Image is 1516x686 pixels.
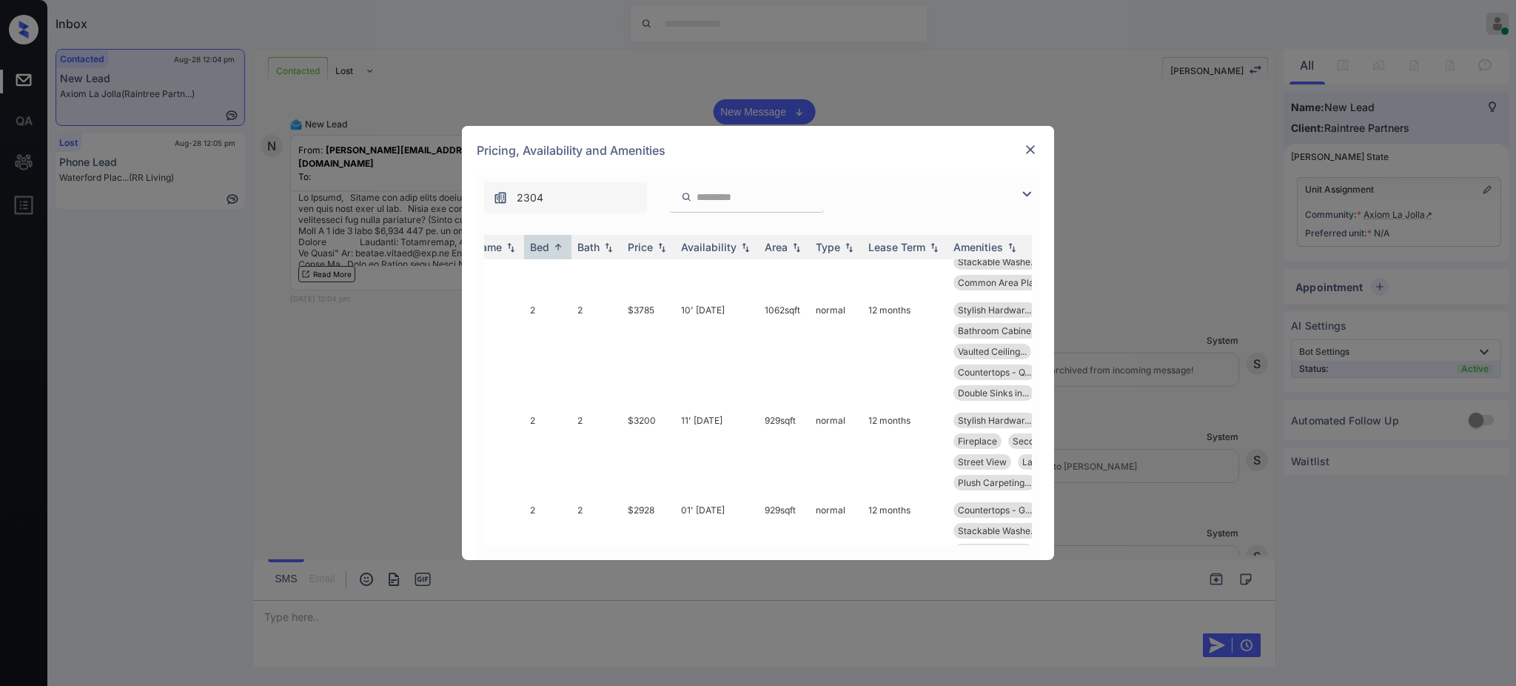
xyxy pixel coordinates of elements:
[958,277,1041,288] span: Common Area Pla...
[675,296,759,407] td: 10' [DATE]
[622,496,675,565] td: $2928
[862,227,947,296] td: 12 months
[1018,185,1036,203] img: icon-zuma
[675,407,759,496] td: 11' [DATE]
[789,242,804,253] img: sorting
[571,227,622,296] td: 1
[622,407,675,496] td: $3200
[958,325,1038,336] span: Bathroom Cabine...
[810,227,862,296] td: normal
[1004,242,1019,253] img: sorting
[816,241,840,253] div: Type
[862,296,947,407] td: 12 months
[958,436,997,447] span: Fireplace
[444,407,524,496] td: S26
[577,241,600,253] div: Bath
[571,496,622,565] td: 2
[675,227,759,296] td: 13' [DATE]
[622,227,675,296] td: $2690
[958,256,1037,267] span: Stackable Washe...
[1022,456,1084,467] span: Laundry Room
[1023,142,1038,157] img: close
[524,407,571,496] td: 2
[759,296,810,407] td: 1062 sqft
[810,296,862,407] td: normal
[759,496,810,565] td: 929 sqft
[601,242,616,253] img: sorting
[524,227,571,296] td: 1
[530,241,549,253] div: Bed
[759,227,810,296] td: 695 sqft
[810,496,862,565] td: normal
[524,496,571,565] td: 2
[462,126,1054,175] div: Pricing, Availability and Amenities
[654,242,669,253] img: sorting
[738,242,753,253] img: sorting
[444,496,524,565] td: B15
[958,367,1031,378] span: Countertops - Q...
[675,496,759,565] td: 01' [DATE]
[517,190,543,206] span: 2304
[681,241,737,253] div: Availability
[810,407,862,496] td: normal
[622,296,675,407] td: $3785
[628,241,653,253] div: Price
[862,407,947,496] td: 12 months
[958,456,1007,467] span: Street View
[551,242,566,253] img: sorting
[444,296,524,407] td: V34
[503,242,518,253] img: sorting
[444,227,524,296] td: S14
[1013,436,1068,447] span: Second Floor
[842,242,856,253] img: sorting
[681,190,692,204] img: icon-zuma
[958,346,1027,357] span: Vaulted Ceiling...
[765,241,788,253] div: Area
[958,477,1031,488] span: Plush Carpeting...
[927,242,942,253] img: sorting
[958,387,1029,399] span: Double Sinks in...
[571,407,622,496] td: 2
[524,296,571,407] td: 2
[493,190,508,205] img: icon-zuma
[953,241,1003,253] div: Amenities
[958,525,1037,536] span: Stackable Washe...
[571,296,622,407] td: 2
[759,407,810,496] td: 929 sqft
[958,304,1031,316] span: Stylish Hardwar...
[862,496,947,565] td: 12 months
[958,415,1031,426] span: Stylish Hardwar...
[868,241,925,253] div: Lease Term
[958,504,1032,516] span: Countertops - G...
